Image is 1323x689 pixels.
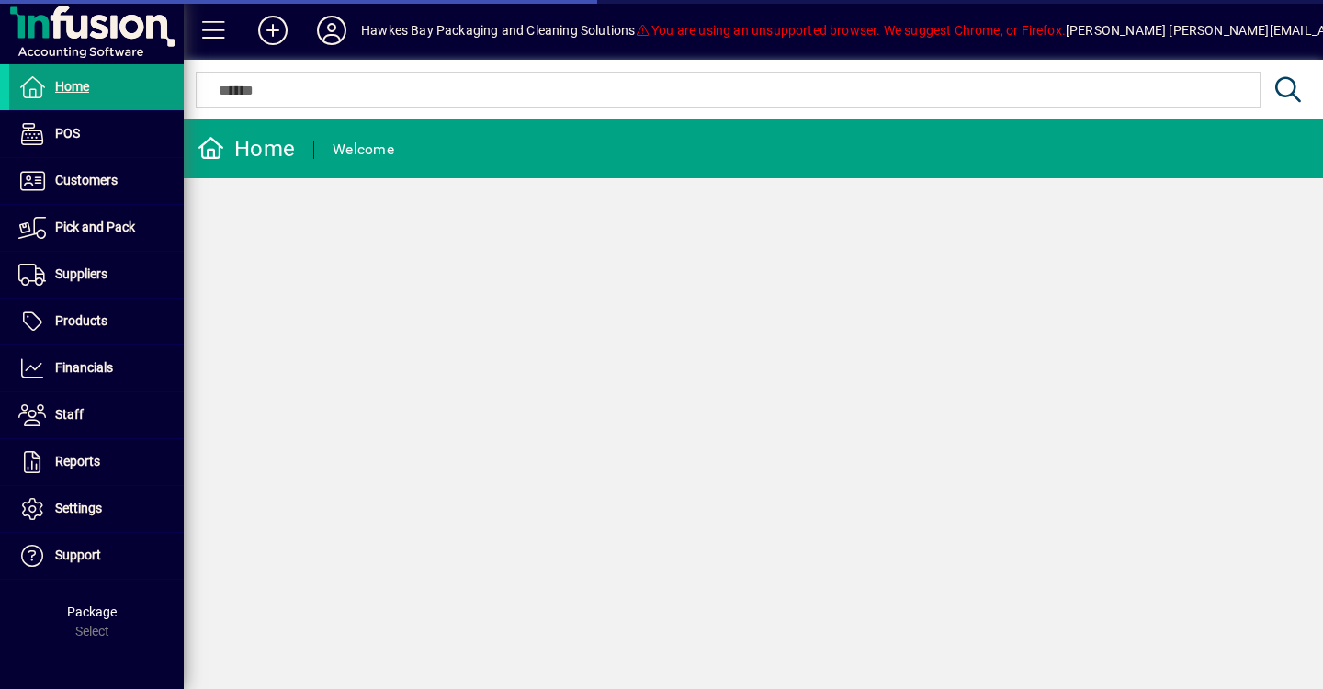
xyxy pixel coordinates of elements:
[9,205,184,251] a: Pick and Pack
[333,135,394,164] div: Welcome
[9,486,184,532] a: Settings
[55,173,118,187] span: Customers
[55,266,107,281] span: Suppliers
[55,548,101,562] span: Support
[9,439,184,485] a: Reports
[361,16,636,45] div: Hawkes Bay Packaging and Cleaning Solutions
[9,252,184,298] a: Suppliers
[55,454,100,469] span: Reports
[9,299,184,344] a: Products
[55,220,135,234] span: Pick and Pack
[55,360,113,375] span: Financials
[55,407,84,422] span: Staff
[9,158,184,204] a: Customers
[55,313,107,328] span: Products
[55,501,102,515] span: Settings
[55,79,89,94] span: Home
[9,111,184,157] a: POS
[9,345,184,391] a: Financials
[9,392,184,438] a: Staff
[243,14,302,47] button: Add
[55,126,80,141] span: POS
[198,134,295,164] div: Home
[9,533,184,579] a: Support
[302,14,361,47] button: Profile
[67,604,117,619] span: Package
[636,23,1066,38] span: You are using an unsupported browser. We suggest Chrome, or Firefox.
